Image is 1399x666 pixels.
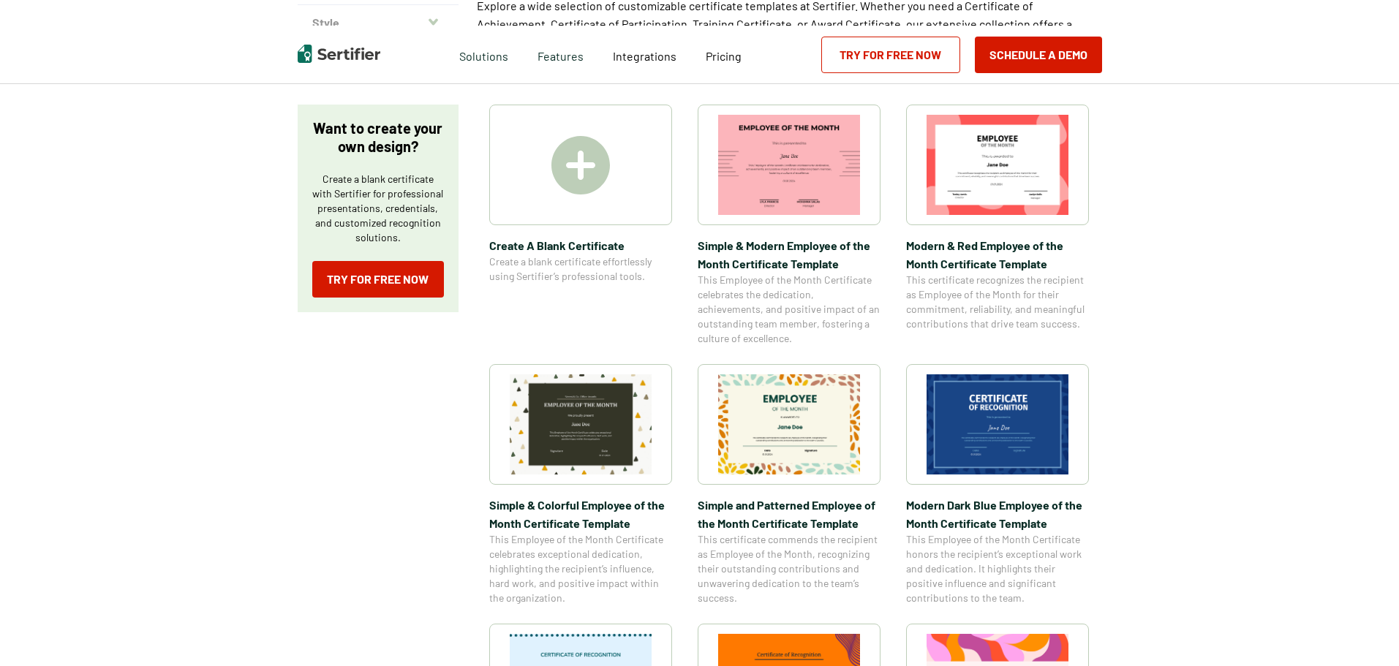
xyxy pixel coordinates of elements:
[718,115,860,215] img: Simple & Modern Employee of the Month Certificate Template
[906,105,1089,346] a: Modern & Red Employee of the Month Certificate TemplateModern & Red Employee of the Month Certifi...
[698,364,880,605] a: Simple and Patterned Employee of the Month Certificate TemplateSimple and Patterned Employee of t...
[613,45,676,64] a: Integrations
[927,374,1068,474] img: Modern Dark Blue Employee of the Month Certificate Template
[298,5,459,40] button: Style
[706,49,742,63] span: Pricing
[698,236,880,273] span: Simple & Modern Employee of the Month Certificate Template
[906,273,1089,331] span: This certificate recognizes the recipient as Employee of the Month for their commitment, reliabil...
[906,364,1089,605] a: Modern Dark Blue Employee of the Month Certificate TemplateModern Dark Blue Employee of the Month...
[718,374,860,474] img: Simple and Patterned Employee of the Month Certificate Template
[698,532,880,605] span: This certificate commends the recipient as Employee of the Month, recognizing their outstanding c...
[510,374,652,474] img: Simple & Colorful Employee of the Month Certificate Template
[312,261,444,298] a: Try for Free Now
[906,496,1089,532] span: Modern Dark Blue Employee of the Month Certificate Template
[706,45,742,64] a: Pricing
[927,115,1068,215] img: Modern & Red Employee of the Month Certificate Template
[312,119,444,156] p: Want to create your own design?
[489,254,672,284] span: Create a blank certificate effortlessly using Sertifier’s professional tools.
[821,37,960,73] a: Try for Free Now
[698,496,880,532] span: Simple and Patterned Employee of the Month Certificate Template
[489,236,672,254] span: Create A Blank Certificate
[489,532,672,605] span: This Employee of the Month Certificate celebrates exceptional dedication, highlighting the recipi...
[906,532,1089,605] span: This Employee of the Month Certificate honors the recipient’s exceptional work and dedication. It...
[298,45,380,63] img: Sertifier | Digital Credentialing Platform
[489,364,672,605] a: Simple & Colorful Employee of the Month Certificate TemplateSimple & Colorful Employee of the Mon...
[459,45,508,64] span: Solutions
[613,49,676,63] span: Integrations
[489,496,672,532] span: Simple & Colorful Employee of the Month Certificate Template
[551,136,610,194] img: Create A Blank Certificate
[906,236,1089,273] span: Modern & Red Employee of the Month Certificate Template
[538,45,584,64] span: Features
[312,172,444,245] p: Create a blank certificate with Sertifier for professional presentations, credentials, and custom...
[698,273,880,346] span: This Employee of the Month Certificate celebrates the dedication, achievements, and positive impa...
[698,105,880,346] a: Simple & Modern Employee of the Month Certificate TemplateSimple & Modern Employee of the Month C...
